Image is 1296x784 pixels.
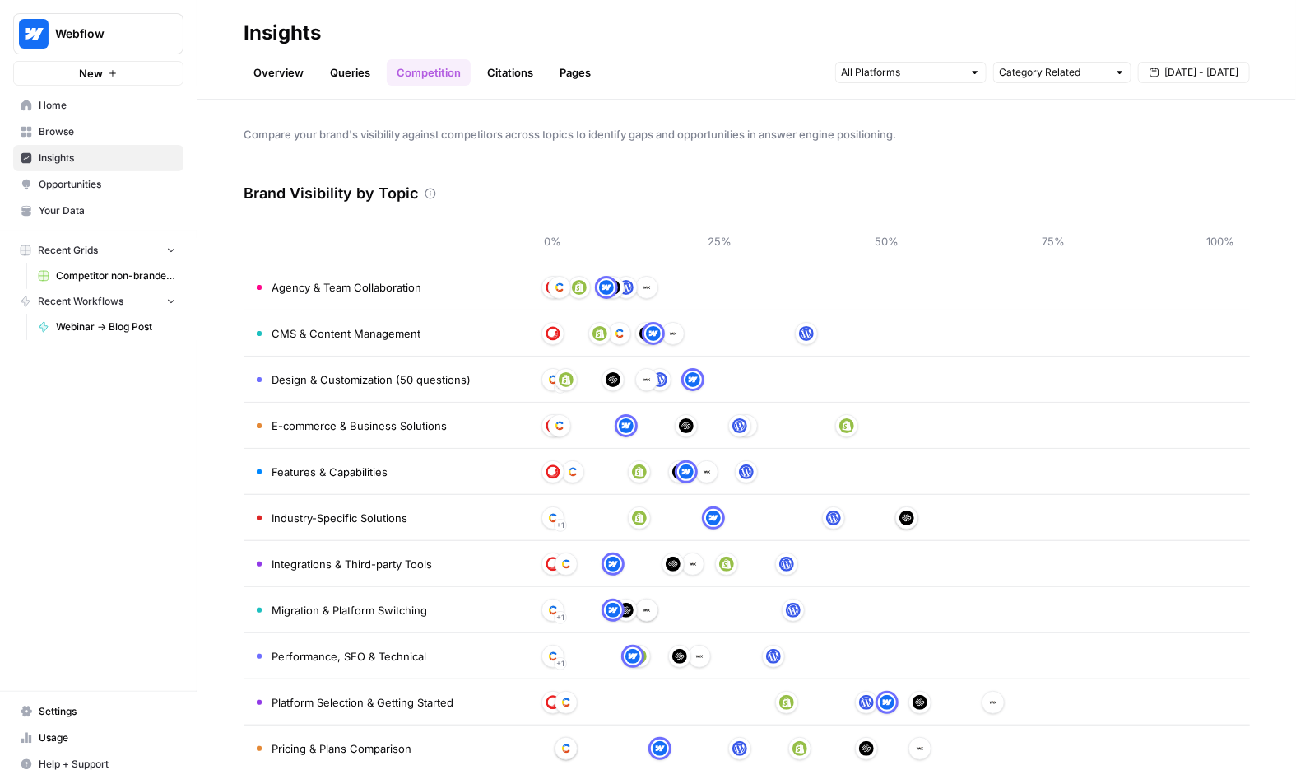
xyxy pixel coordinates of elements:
a: Opportunities [13,171,183,198]
span: E-commerce & Business Solutions [272,418,447,434]
img: a1pu3e9a4sjoov2n4mw66knzy8l8 [606,603,620,618]
img: 2ud796hvc3gw7qwjscn75txc5abr [559,695,574,710]
span: 75% [1037,233,1070,250]
span: Migration & Platform Switching [272,602,427,618]
button: Help + Support [13,751,183,777]
a: Webinar -> Blog Post [30,314,183,340]
img: wrtrwb713zz0l631c70900pxqvqh [632,511,647,525]
span: New [79,65,103,82]
a: Citations [477,59,543,86]
img: 22xsrp1vvxnaoilgdb3s3rw3scik [766,649,781,664]
span: Webflow [55,26,155,42]
img: 22xsrp1vvxnaoilgdb3s3rw3scik [732,418,747,433]
span: Recent Grids [38,243,98,258]
img: wrtrwb713zz0l631c70900pxqvqh [559,372,574,387]
img: 2ud796hvc3gw7qwjscn75txc5abr [612,326,627,341]
img: Webflow Logo [19,19,49,49]
a: Insights [13,145,183,171]
a: Overview [244,59,314,86]
span: 25% [704,233,736,250]
img: 2ud796hvc3gw7qwjscn75txc5abr [546,603,560,618]
img: i4x52ilb2nzb0yhdjpwfqj6p8htt [639,603,654,618]
span: Help + Support [39,757,176,772]
span: Your Data [39,203,176,218]
span: + 1 [556,517,564,534]
a: Your Data [13,198,183,224]
input: All Platforms [841,64,963,81]
input: Category Related [999,64,1108,81]
img: onsbemoa9sjln5gpq3z6gl4wfdvr [679,418,694,433]
button: Recent Workflows [13,289,183,314]
img: onsbemoa9sjln5gpq3z6gl4wfdvr [672,649,687,664]
img: nkwbr8leobsn7sltvelb09papgu0 [546,280,560,295]
img: wrtrwb713zz0l631c70900pxqvqh [632,464,647,479]
a: Pages [550,59,601,86]
span: Home [39,98,176,113]
span: Design & Customization (50 questions) [272,371,471,388]
img: nkwbr8leobsn7sltvelb09papgu0 [546,464,560,479]
img: 22xsrp1vvxnaoilgdb3s3rw3scik [826,511,841,525]
span: Platform Selection & Getting Started [272,694,453,711]
a: Usage [13,725,183,751]
img: 22xsrp1vvxnaoilgdb3s3rw3scik [799,326,814,341]
span: Recent Workflows [38,294,123,309]
span: Industry-Specific Solutions [272,510,407,526]
img: i4x52ilb2nzb0yhdjpwfqj6p8htt [685,557,700,572]
img: a1pu3e9a4sjoov2n4mw66knzy8l8 [679,464,694,479]
img: a1pu3e9a4sjoov2n4mw66knzy8l8 [599,280,614,295]
img: 2ud796hvc3gw7qwjscn75txc5abr [546,372,560,387]
img: i4x52ilb2nzb0yhdjpwfqj6p8htt [639,280,654,295]
img: i4x52ilb2nzb0yhdjpwfqj6p8htt [699,464,714,479]
img: nkwbr8leobsn7sltvelb09papgu0 [546,557,560,572]
img: 22xsrp1vvxnaoilgdb3s3rw3scik [653,372,667,387]
span: Insights [39,151,176,166]
span: 0% [537,233,569,250]
img: onsbemoa9sjln5gpq3z6gl4wfdvr [899,511,914,525]
img: wrtrwb713zz0l631c70900pxqvqh [779,695,794,710]
img: 22xsrp1vvxnaoilgdb3s3rw3scik [779,557,794,572]
img: wrtrwb713zz0l631c70900pxqvqh [792,741,807,756]
img: i4x52ilb2nzb0yhdjpwfqj6p8htt [913,741,927,756]
span: Performance, SEO & Technical [272,648,426,665]
img: 2ud796hvc3gw7qwjscn75txc5abr [546,511,560,525]
img: wrtrwb713zz0l631c70900pxqvqh [592,326,607,341]
img: i4x52ilb2nzb0yhdjpwfqj6p8htt [692,649,707,664]
img: a1pu3e9a4sjoov2n4mw66knzy8l8 [706,511,721,525]
img: onsbemoa9sjln5gpq3z6gl4wfdvr [859,741,874,756]
span: Features & Capabilities [272,464,388,480]
img: 22xsrp1vvxnaoilgdb3s3rw3scik [786,603,801,618]
span: Usage [39,730,176,745]
span: Agency & Team Collaboration [272,279,421,296]
img: 2ud796hvc3gw7qwjscn75txc5abr [565,464,580,479]
img: 22xsrp1vvxnaoilgdb3s3rw3scik [739,464,754,479]
img: a1pu3e9a4sjoov2n4mw66knzy8l8 [880,695,894,710]
span: 50% [871,233,903,250]
span: + 1 [556,609,564,626]
span: Competitor non-branded SEO Grid [56,268,176,283]
button: Recent Grids [13,238,183,263]
img: 2ud796hvc3gw7qwjscn75txc5abr [559,741,574,756]
span: Webinar -> Blog Post [56,320,176,334]
img: 2ud796hvc3gw7qwjscn75txc5abr [552,280,567,295]
img: onsbemoa9sjln5gpq3z6gl4wfdvr [913,695,927,710]
img: nkwbr8leobsn7sltvelb09papgu0 [546,418,560,433]
img: 2ud796hvc3gw7qwjscn75txc5abr [559,557,574,572]
a: Home [13,92,183,119]
img: onsbemoa9sjln5gpq3z6gl4wfdvr [619,603,634,618]
img: a1pu3e9a4sjoov2n4mw66knzy8l8 [685,372,700,387]
span: Opportunities [39,177,176,192]
img: a1pu3e9a4sjoov2n4mw66knzy8l8 [606,557,620,572]
img: 2ud796hvc3gw7qwjscn75txc5abr [546,649,560,664]
span: [DATE] - [DATE] [1164,65,1238,80]
img: nkwbr8leobsn7sltvelb09papgu0 [546,326,560,341]
img: 2ud796hvc3gw7qwjscn75txc5abr [552,418,567,433]
img: nkwbr8leobsn7sltvelb09papgu0 [546,695,560,710]
img: wrtrwb713zz0l631c70900pxqvqh [839,418,854,433]
h3: Brand Visibility by Topic [244,182,418,205]
img: i4x52ilb2nzb0yhdjpwfqj6p8htt [639,372,654,387]
img: onsbemoa9sjln5gpq3z6gl4wfdvr [639,326,654,341]
span: Compare your brand's visibility against competitors across topics to identify gaps and opportunit... [244,126,1250,142]
button: [DATE] - [DATE] [1138,62,1250,83]
img: wrtrwb713zz0l631c70900pxqvqh [572,280,587,295]
img: a1pu3e9a4sjoov2n4mw66knzy8l8 [653,741,667,756]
